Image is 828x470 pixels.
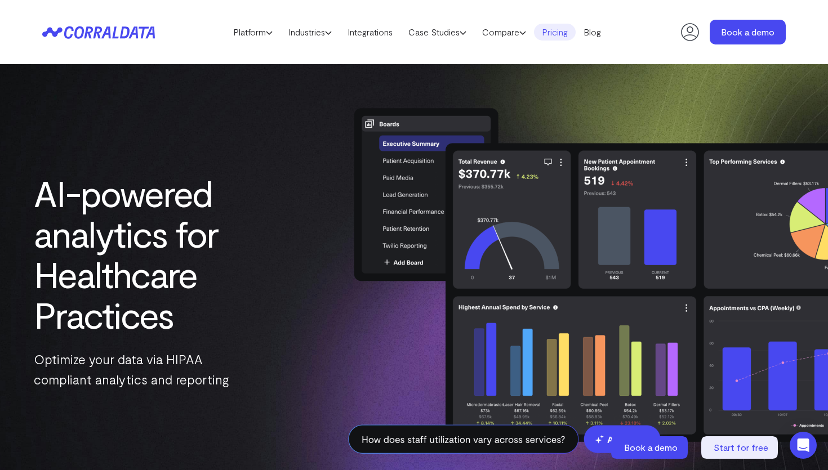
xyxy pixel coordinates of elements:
[281,24,340,41] a: Industries
[400,24,474,41] a: Case Studies
[225,24,281,41] a: Platform
[534,24,576,41] a: Pricing
[474,24,534,41] a: Compare
[576,24,609,41] a: Blog
[714,442,768,453] span: Start for free
[624,442,678,453] span: Book a demo
[710,20,786,44] a: Book a demo
[611,436,690,459] a: Book a demo
[340,24,400,41] a: Integrations
[790,432,817,459] div: Open Intercom Messenger
[701,436,780,459] a: Start for free
[34,349,262,390] p: Optimize your data via HIPAA compliant analytics and reporting
[34,173,262,335] h1: AI-powered analytics for Healthcare Practices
